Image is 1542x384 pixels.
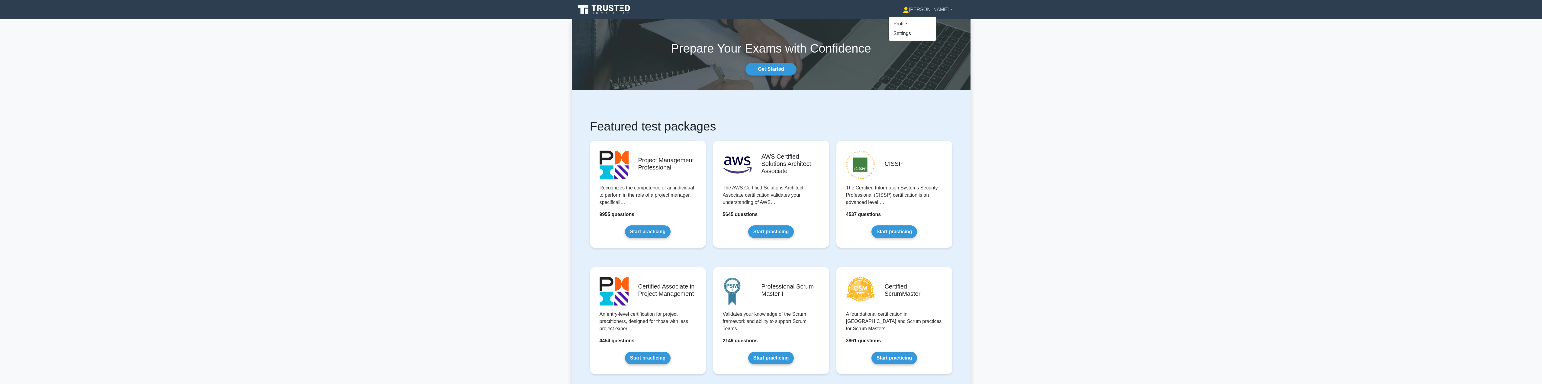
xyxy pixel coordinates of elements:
[748,352,794,364] a: Start practicing
[572,41,971,56] h1: Prepare Your Exams with Confidence
[590,119,952,134] h1: Featured test packages
[625,225,671,238] a: Start practicing
[888,16,937,41] ul: [PERSON_NAME]
[745,63,796,76] a: Get Started
[871,225,917,238] a: Start practicing
[871,352,917,364] a: Start practicing
[889,29,936,38] a: Settings
[889,19,936,29] a: Profile
[888,4,967,16] a: [PERSON_NAME]
[625,352,671,364] a: Start practicing
[748,225,794,238] a: Start practicing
